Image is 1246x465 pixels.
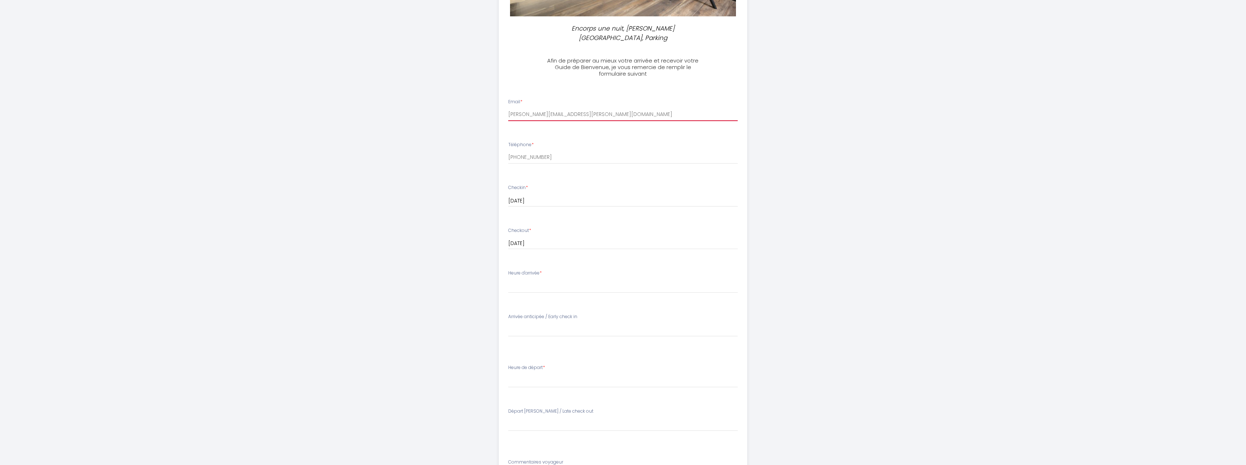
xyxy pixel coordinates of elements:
label: Checkout [508,227,531,234]
label: Heure de départ [508,364,545,371]
h3: Afin de préparer au mieux votre arrivée et recevoir votre Guide de Bienvenue, je vous remercie de... [542,57,704,77]
label: Heure d'arrivée [508,270,542,277]
label: Arrivée anticipée / Early check in [508,313,577,320]
label: Téléphone [508,141,534,148]
p: Encorps une nuit, [PERSON_NAME][GEOGRAPHIC_DATA], Parking [545,24,701,43]
label: Départ [PERSON_NAME] / Late check out [508,408,593,415]
label: Email [508,99,522,105]
label: Checkin [508,184,528,191]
